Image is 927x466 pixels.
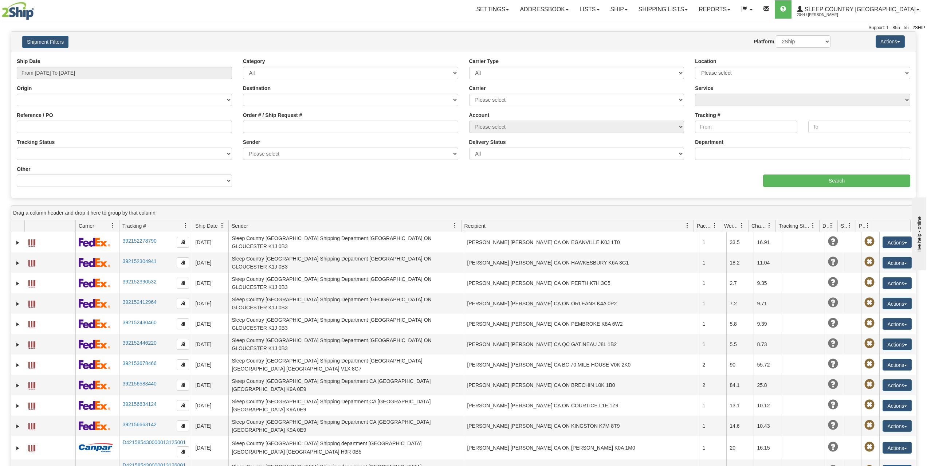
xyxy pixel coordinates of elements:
[17,111,53,119] label: Reference / PO
[754,232,781,252] td: 16.91
[14,259,21,267] a: Expand
[122,279,156,285] a: 392152390532
[177,237,189,248] button: Copy to clipboard
[79,380,110,389] img: 2 - FedEx Express®
[2,25,925,31] div: Support: 1 - 855 - 55 - 2SHIP
[469,111,490,119] label: Account
[681,219,694,232] a: Recipient filter column settings
[79,222,94,230] span: Carrier
[228,334,464,355] td: Sleep Country [GEOGRAPHIC_DATA] Shipping Department [GEOGRAPHIC_DATA] ON GLOUCESTER K1J 0B3
[726,232,754,252] td: 33.5
[883,442,912,454] button: Actions
[695,121,797,133] input: From
[14,280,21,287] a: Expand
[228,293,464,314] td: Sleep Country [GEOGRAPHIC_DATA] Shipping Department [GEOGRAPHIC_DATA] ON GLOUCESTER K1J 0B3
[228,436,464,459] td: Sleep Country [GEOGRAPHIC_DATA] Shipping department [GEOGRAPHIC_DATA] [GEOGRAPHIC_DATA] [GEOGRAPH...
[192,436,228,459] td: [DATE]
[699,395,726,416] td: 1
[695,138,723,146] label: Department
[192,314,228,334] td: [DATE]
[828,400,838,410] span: Unknown
[177,420,189,431] button: Copy to clipboard
[228,355,464,375] td: Sleep Country [GEOGRAPHIC_DATA] Shipping Department [GEOGRAPHIC_DATA] [GEOGRAPHIC_DATA] [GEOGRAPH...
[699,273,726,293] td: 1
[697,222,712,230] span: Packages
[633,0,693,19] a: Shipping lists
[195,222,217,230] span: Ship Date
[763,219,775,232] a: Charge filter column settings
[883,420,912,432] button: Actions
[708,219,721,232] a: Packages filter column settings
[122,320,156,325] a: 392152430460
[177,257,189,268] button: Copy to clipboard
[699,355,726,375] td: 2
[192,355,228,375] td: [DATE]
[464,293,699,314] td: [PERSON_NAME] [PERSON_NAME] CA ON ORLEANS K4A 0P2
[79,421,110,430] img: 2 - FedEx Express®
[14,382,21,389] a: Expand
[5,6,67,12] div: live help - online
[883,400,912,411] button: Actions
[699,334,726,355] td: 1
[726,334,754,355] td: 5.5
[726,252,754,273] td: 18.2
[122,439,186,445] a: D421585430000013125001
[14,361,21,369] a: Expand
[122,340,156,346] a: 392152446220
[763,175,910,187] input: Search
[754,355,781,375] td: 55.72
[693,0,736,19] a: Reports
[192,293,228,314] td: [DATE]
[726,375,754,395] td: 84.1
[122,222,146,230] span: Tracking #
[192,232,228,252] td: [DATE]
[864,257,875,267] span: Pickup Not Assigned
[464,232,699,252] td: [PERSON_NAME] [PERSON_NAME] CA ON EGANVILLE K0J 1T0
[699,293,726,314] td: 1
[514,0,574,19] a: Addressbook
[469,85,486,92] label: Carrier
[14,239,21,246] a: Expand
[797,11,852,19] span: 2044 / [PERSON_NAME]
[14,300,21,308] a: Expand
[754,252,781,273] td: 11.04
[695,85,713,92] label: Service
[22,36,68,48] button: Shipment Filters
[726,395,754,416] td: 13.1
[808,121,910,133] input: To
[228,314,464,334] td: Sleep Country [GEOGRAPHIC_DATA] Shipping Department [GEOGRAPHIC_DATA] ON GLOUCESTER K1J 0B3
[28,318,35,329] a: Label
[243,138,260,146] label: Sender
[803,6,916,12] span: Sleep Country [GEOGRAPHIC_DATA]
[864,359,875,369] span: Pickup Not Assigned
[864,442,875,452] span: Pickup Not Assigned
[883,379,912,391] button: Actions
[864,318,875,328] span: Pickup Not Assigned
[726,355,754,375] td: 90
[122,360,156,366] a: 392153678466
[28,420,35,431] a: Label
[177,298,189,309] button: Copy to clipboard
[699,314,726,334] td: 1
[79,401,110,410] img: 2 - FedEx Express®
[79,360,110,369] img: 2 - FedEx Express®
[828,236,838,247] span: Unknown
[828,257,838,267] span: Unknown
[574,0,605,19] a: Lists
[192,375,228,395] td: [DATE]
[859,222,865,230] span: Pickup Status
[695,58,716,65] label: Location
[107,219,119,232] a: Carrier filter column settings
[14,445,21,452] a: Expand
[177,380,189,391] button: Copy to clipboard
[177,339,189,350] button: Copy to clipboard
[79,299,110,308] img: 2 - FedEx Express®
[2,2,34,20] img: logo2044.jpg
[464,222,486,230] span: Recipient
[883,338,912,350] button: Actions
[28,399,35,411] a: Label
[724,222,739,230] span: Weight
[883,277,912,289] button: Actions
[605,0,633,19] a: Ship
[792,0,925,19] a: Sleep Country [GEOGRAPHIC_DATA] 2044 / [PERSON_NAME]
